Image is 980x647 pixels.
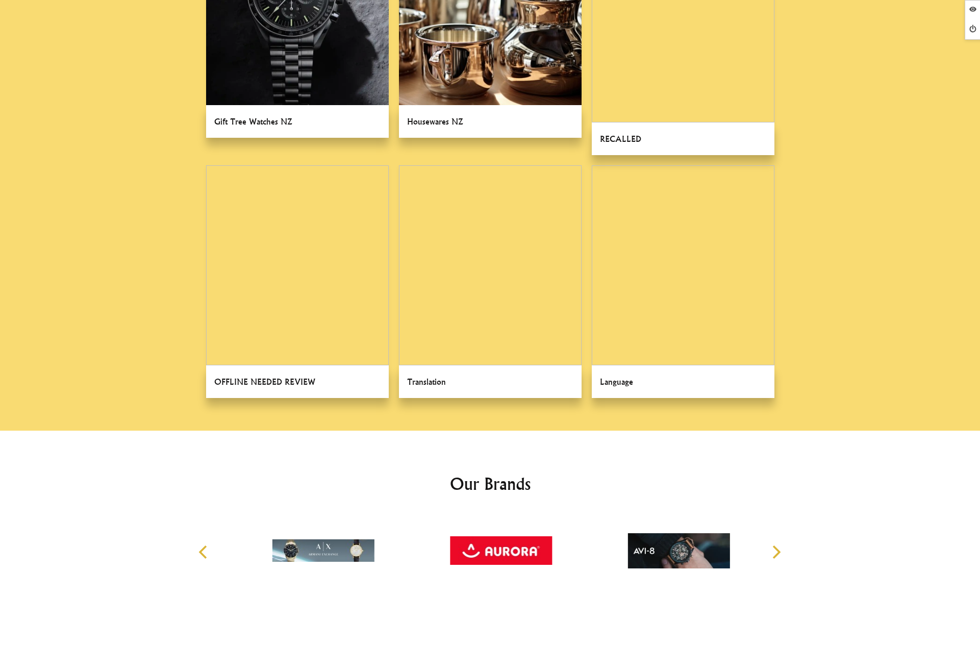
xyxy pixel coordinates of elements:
img: Armani Exchange [272,512,374,589]
h2: Our Brands [188,471,792,496]
img: AVI-8 [628,512,730,589]
button: Next [765,541,787,563]
button: Previous [193,541,216,563]
img: Aurora World [450,512,552,589]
